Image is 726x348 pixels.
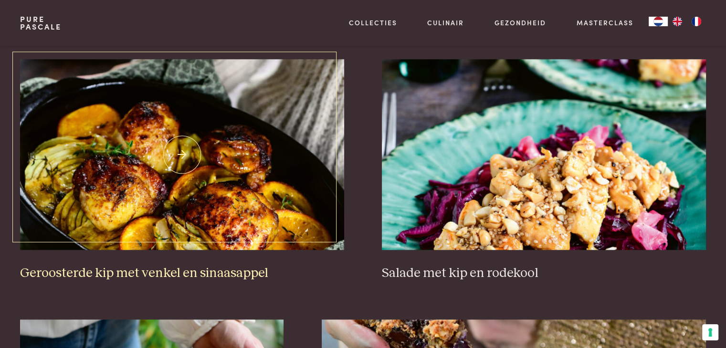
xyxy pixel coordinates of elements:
a: Culinair [427,18,464,28]
h3: Salade met kip en rodekool [382,265,705,282]
a: Gezondheid [495,18,546,28]
a: PurePascale [20,15,62,31]
a: Collecties [349,18,397,28]
img: Salade met kip en rodekool [382,59,705,250]
a: Geroosterde kip met venkel en sinaasappel Geroosterde kip met venkel en sinaasappel [20,59,344,281]
a: EN [668,17,687,26]
a: FR [687,17,706,26]
h3: Geroosterde kip met venkel en sinaasappel [20,265,344,282]
a: Salade met kip en rodekool Salade met kip en rodekool [382,59,705,281]
aside: Language selected: Nederlands [649,17,706,26]
a: Masterclass [577,18,633,28]
img: Geroosterde kip met venkel en sinaasappel [20,59,344,250]
a: NL [649,17,668,26]
div: Language [649,17,668,26]
ul: Language list [668,17,706,26]
button: Uw voorkeuren voor toestemming voor trackingtechnologieën [702,324,718,340]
